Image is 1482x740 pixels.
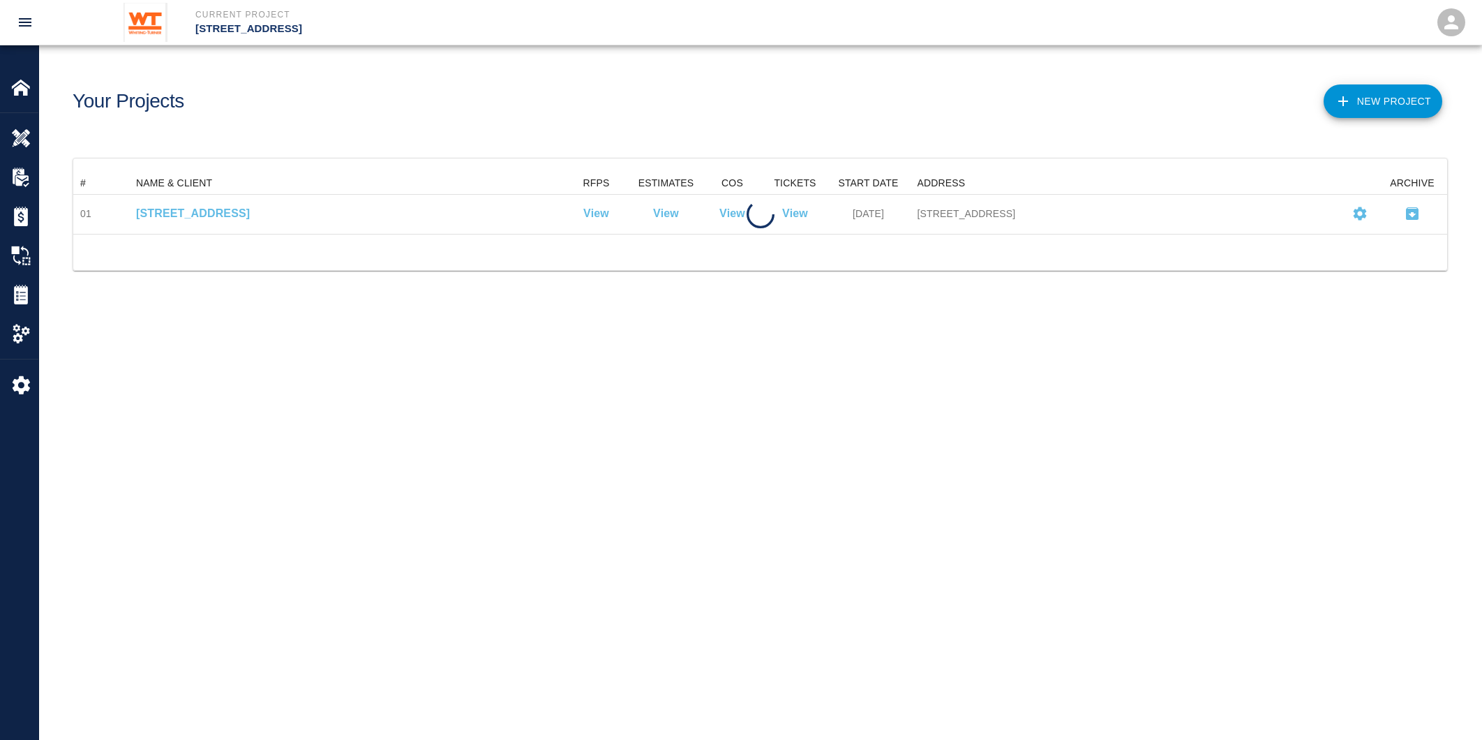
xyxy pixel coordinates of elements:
div: START DATE [827,172,911,194]
div: # [80,172,86,194]
button: open drawer [8,6,42,39]
div: RFPS [562,172,631,194]
div: TICKETS [774,172,816,194]
div: [STREET_ADDRESS] [918,207,1336,221]
p: Current Project [195,8,816,21]
div: ESTIMATES [638,172,694,194]
p: [STREET_ADDRESS] [195,21,816,37]
div: ESTIMATES [631,172,701,194]
div: COS [721,172,743,194]
div: ARCHIVE [1377,172,1447,194]
div: START DATE [838,172,898,194]
img: Whiting-Turner [123,3,167,42]
div: RFPS [583,172,610,194]
button: Settings [1346,200,1374,228]
a: View [653,205,679,222]
div: 01 [80,207,91,221]
div: NAME & CLIENT [136,172,212,194]
button: New Project [1324,84,1442,118]
div: ADDRESS [918,172,966,194]
div: ADDRESS [911,172,1343,194]
a: View [583,205,609,222]
a: View [719,205,745,222]
div: # [73,172,129,194]
h1: Your Projects [73,90,184,113]
div: TICKETS [764,172,827,194]
div: ARCHIVE [1390,172,1434,194]
div: NAME & CLIENT [129,172,562,194]
div: COS [701,172,764,194]
div: [DATE] [827,195,911,234]
a: View [782,205,808,222]
a: [STREET_ADDRESS] [136,205,555,222]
